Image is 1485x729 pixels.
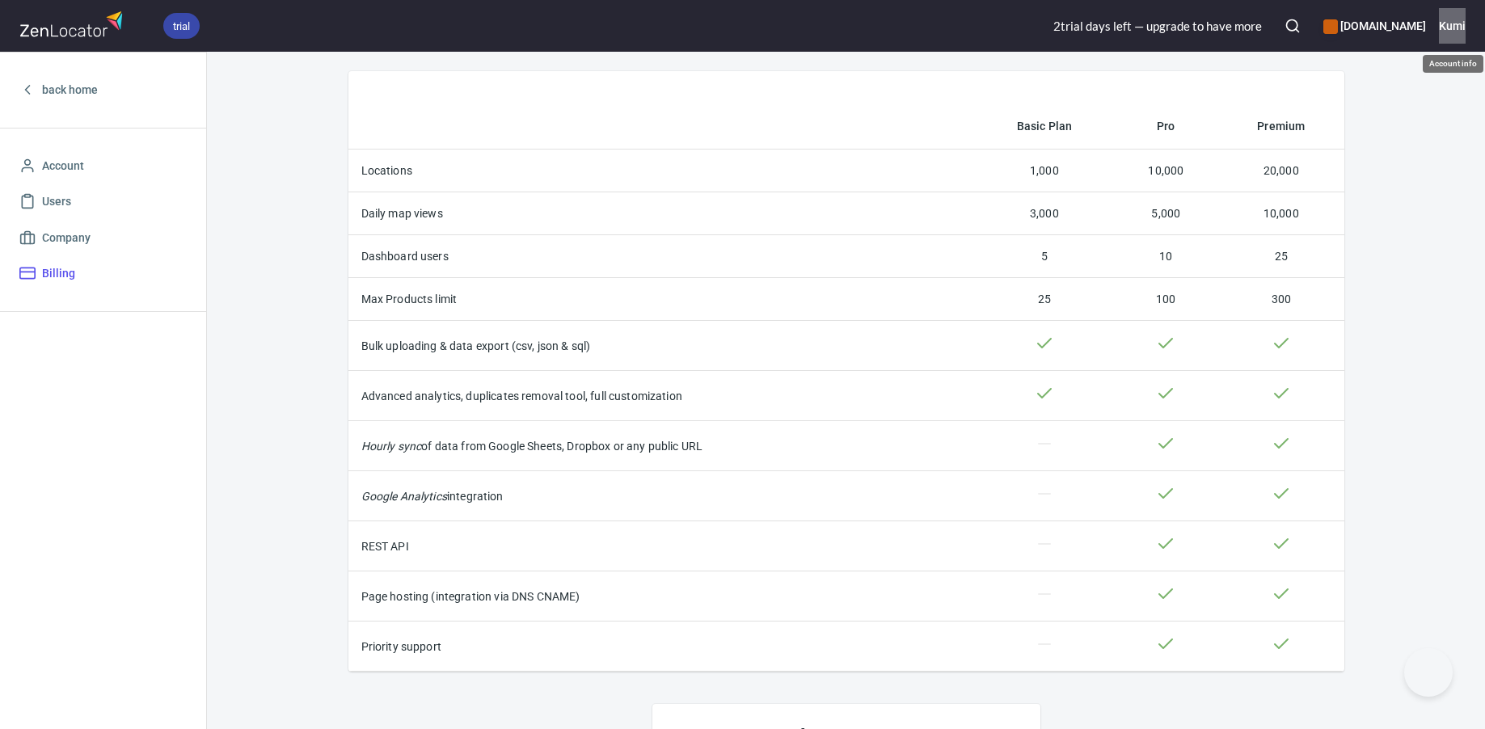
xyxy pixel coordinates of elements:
[19,6,128,41] img: zenlocator
[975,235,1113,278] td: 5
[348,321,976,371] th: Bulk uploading & data export (csv, json & sql)
[975,150,1113,192] td: 1,000
[1439,8,1466,44] button: Kumi
[1114,150,1219,192] td: 10,000
[348,622,976,672] th: Priority support
[975,278,1113,321] td: 25
[1114,103,1219,150] th: Pro
[348,471,976,521] th: integration
[1218,192,1344,235] td: 10,000
[42,192,71,212] span: Users
[361,440,422,453] em: Hourly sync
[1218,278,1344,321] td: 300
[42,263,75,284] span: Billing
[13,220,193,256] a: Company
[1323,19,1338,34] button: color-CE600E
[13,255,193,292] a: Billing
[42,228,91,248] span: Company
[348,421,976,471] th: of data from Google Sheets, Dropbox or any public URL
[1439,17,1466,35] h6: Kumi
[13,72,193,108] a: back home
[975,103,1113,150] th: Basic Plan
[42,156,84,176] span: Account
[361,490,447,503] em: Google Analytics
[1275,8,1310,44] button: Search
[348,150,976,192] th: Locations
[348,235,976,278] th: Dashboard users
[348,278,976,321] th: Max Products limit
[1218,150,1344,192] td: 20,000
[1053,18,1262,35] div: 2 trial day s left — upgrade to have more
[163,13,200,39] div: trial
[1323,17,1426,35] h6: [DOMAIN_NAME]
[348,192,976,235] th: Daily map views
[1114,278,1219,321] td: 100
[348,371,976,421] th: Advanced analytics, duplicates removal tool, full customization
[163,18,200,35] span: trial
[1114,192,1219,235] td: 5,000
[348,571,976,622] th: Page hosting (integration via DNS CNAME)
[1404,648,1453,697] iframe: Help Scout Beacon - Open
[348,103,1344,672] table: simple table
[42,80,98,100] span: back home
[13,148,193,184] a: Account
[13,183,193,220] a: Users
[1218,103,1344,150] th: Premium
[975,192,1113,235] td: 3,000
[1218,235,1344,278] td: 25
[348,521,976,571] th: REST API
[1114,235,1219,278] td: 10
